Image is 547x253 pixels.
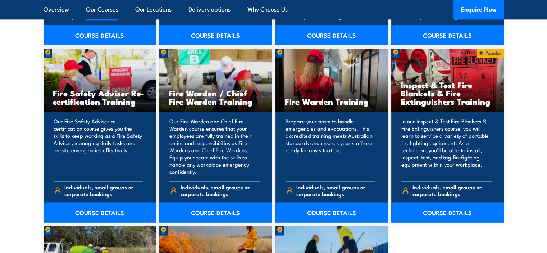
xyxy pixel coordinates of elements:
h3: Inspect & Test Fire Blankets & Fire Extinguishers Training [401,81,494,105]
a: COURSE DETAILS [44,202,156,222]
span: Individuals, small groups or corporate bookings [412,6,492,20]
h3: Fire Warden Training [285,97,379,105]
a: COURSE DETAILS [275,202,388,222]
a: COURSE DETAILS [159,202,272,222]
p: In our Inspect & Test Fire Blankets & Fire Extinguishers course, you will learn to service a vari... [401,118,492,175]
a: COURSE DETAILS [159,25,272,45]
p: Prepare your team to handle emergencies and evacuations. This accredited training meets Australia... [286,118,376,175]
h3: Fire Warden / Chief Fire Warden Training [169,89,263,105]
span: Individuals, small groups or corporate bookings [296,184,375,197]
p: Our Fire Warden and Chief Fire Warden course ensures that your employees are fully trained in the... [169,118,260,175]
span: Individuals, small groups or corporate bookings [296,6,375,20]
a: COURSE DETAILS [44,25,156,45]
a: COURSE DETAILS [391,202,504,222]
a: COURSE DETAILS [275,25,388,45]
span: Individuals, small groups or corporate bookings [181,184,260,197]
h3: Fire Safety Adviser Re-certification Training [53,89,147,105]
a: COURSE DETAILS [391,25,504,45]
span: Individuals, small groups or corporate bookings [412,184,492,197]
span: Individuals, small groups or corporate bookings [64,184,143,197]
span: Individuals, small groups or corporate bookings [64,6,143,20]
p: Our Fire Safety Adviser re-certification course gives you the skills to keep working as a Fire Sa... [54,118,144,175]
